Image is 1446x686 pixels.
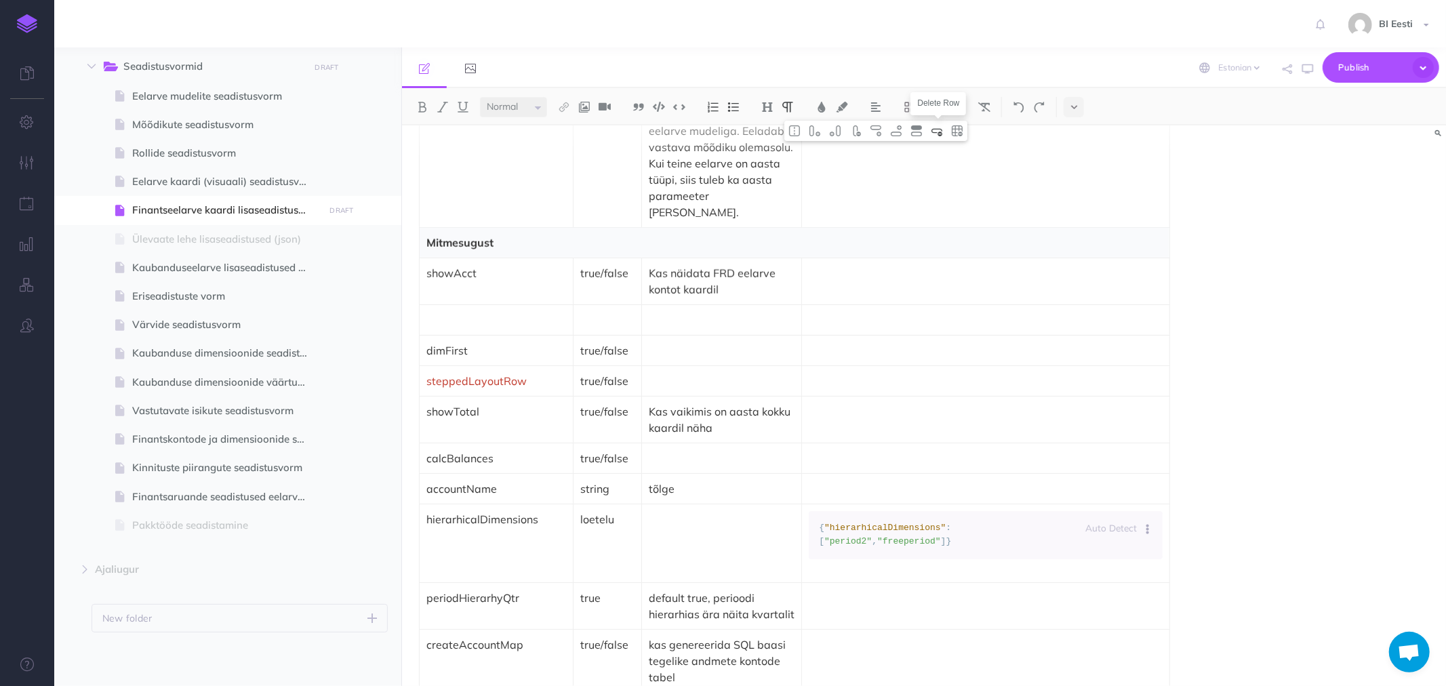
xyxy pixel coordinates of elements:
img: Add row after button [890,125,902,136]
p: Kas vaikimis on aasta kokku kaardil näha [649,403,795,436]
img: Create table button [924,102,936,113]
span: Kinnituste piirangute seadistusvorm [132,460,320,476]
img: logo-mark.svg [17,14,37,33]
p: dimFirst [426,342,566,359]
img: Redo [1033,102,1045,113]
button: DRAFT [325,203,359,218]
img: Toggle cell merge button [788,125,801,136]
span: Kaubanduse dimensioonide väärtused [132,374,320,390]
p: true/false [580,373,635,389]
span: Ajaliugur [95,561,303,578]
img: 9862dc5e82047a4d9ba6d08c04ce6da6.jpg [1348,13,1372,37]
button: Publish [1323,52,1439,83]
p: showTotal [426,403,566,420]
img: Alignment dropdown menu button [870,102,882,113]
span: Publish [1338,57,1406,78]
span: Kaubanduseelarve lisaseadistused (json) [132,260,320,276]
img: Bold button [416,102,428,113]
img: Add column after merge button [829,125,841,136]
p: string [580,481,635,497]
span: Värvide seadistusvorm [132,317,320,333]
span: Eriseadistuste vorm [132,288,320,304]
span: steppedLayoutRow [426,374,527,388]
span: Ülevaate lehe lisaseadistused (json) [132,231,320,247]
img: Delete table button [951,125,963,136]
img: Headings dropdown button [761,102,774,113]
span: Finantsaruande seadistused eelarvele [132,489,320,505]
img: Text background color button [836,102,848,113]
p: true/false [580,637,635,653]
img: Clear styles button [978,102,990,113]
p: hierarhicalDimensions [426,511,566,527]
p: Näita filtrites teist eelarve mudelit, et võrrelda teise eelarve mudeliga. Eeladab vastava mõõdik... [649,90,795,220]
span: "period2" [824,536,872,546]
p: calcBalances [426,450,566,466]
span: "hierarhicalDimensions" [824,523,946,533]
img: Text color button [816,102,828,113]
p: true/false [580,403,635,420]
p: Kas näidata FRD eelarve kontot kaardil [649,265,795,298]
span: BI Eesti [1372,18,1420,30]
span: Kaubanduse dimensioonide seadistusvorm [132,345,320,361]
img: Undo [1013,102,1025,113]
img: Unordered list button [727,102,740,113]
img: Ordered list button [707,102,719,113]
small: Auto Detect [1086,522,1138,533]
span: { [819,523,824,533]
button: New folder [92,604,388,632]
span: Seadistusvormid [123,58,300,76]
p: createAccountMap [426,637,566,653]
p: true/false [580,450,635,466]
img: Code block button [653,102,665,112]
span: Finantseelarve kaardi lisaseadistused (json) [132,202,320,218]
img: Add video button [599,102,611,113]
span: Pakktööde seadistamine [132,517,320,533]
span: Finantskontode ja dimensioonide seadistusvormid [132,431,320,447]
p: true/false [580,265,635,281]
img: Inline code button [673,102,685,112]
p: loetelu [580,511,635,527]
span: Vastutavate isikute seadistusvorm [132,403,320,419]
p: Mitmesugust [426,235,1163,251]
button: Language [1140,512,1163,544]
img: Blockquote button [632,102,645,113]
small: DRAFT [330,206,354,215]
small: DRAFT [315,63,338,72]
img: Toggle row header button [910,125,923,136]
a: Avatud vestlus [1389,632,1430,672]
p: showAcct [426,265,566,281]
p: tõlge [649,481,795,497]
img: Underline button [457,102,469,113]
span: Rollide seadistusvorm [132,145,320,161]
p: accountName [426,481,566,497]
p: true/false [580,342,635,359]
p: kas genereerida SQL baasi tegelike andmete kontode tabel [649,637,795,685]
img: Italic button [437,102,449,113]
span: Eelarve kaardi (visuaali) seadistusvorm [132,174,320,190]
span: Mõõdikute seadistusvorm [132,117,320,133]
span: , [872,536,877,546]
span: Eelarve mudelite seadistusvorm [132,88,320,104]
img: Add row before button [870,125,882,136]
img: Add column Before Merge [809,125,821,136]
button: DRAFT [310,60,344,75]
span: ]} [941,536,952,546]
img: Callout dropdown menu button [944,102,957,113]
img: Link button [558,102,570,113]
p: periodHierarhyQtr [426,590,566,606]
p: default true, perioodi hierarhias ära näita kvartalit [649,590,795,622]
span: "freeperiod" [877,536,941,546]
img: Delete column button [849,125,862,136]
img: Delete row button [931,125,943,136]
img: Paragraph button [782,102,794,113]
p: New folder [102,611,153,626]
img: Add image button [578,102,590,113]
p: true [580,590,635,606]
